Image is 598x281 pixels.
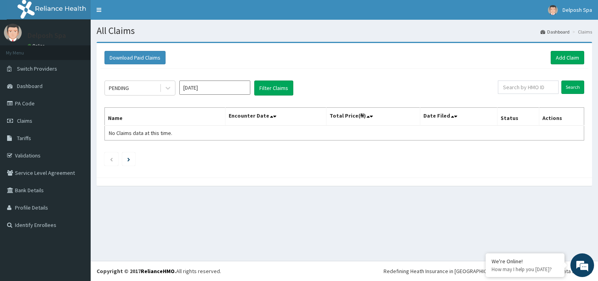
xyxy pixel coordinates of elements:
[17,117,32,124] span: Claims
[254,81,293,96] button: Filter Claims
[326,108,420,126] th: Total Price(₦)
[97,268,176,275] strong: Copyright © 2017 .
[561,81,584,94] input: Search
[563,6,592,13] span: Delposh Spa
[110,155,113,163] a: Previous page
[551,51,584,64] a: Add Claim
[105,108,225,126] th: Name
[17,135,31,142] span: Tariffs
[225,108,326,126] th: Encounter Date
[17,82,43,90] span: Dashboard
[109,129,172,137] span: No Claims data at this time.
[104,51,166,64] button: Download Paid Claims
[97,26,592,36] h1: All Claims
[17,65,57,72] span: Switch Providers
[420,108,497,126] th: Date Filed
[548,5,558,15] img: User Image
[498,81,559,94] input: Search by HMO ID
[109,84,129,92] div: PENDING
[539,108,584,126] th: Actions
[141,268,175,275] a: RelianceHMO
[91,261,598,281] footer: All rights reserved.
[179,81,250,95] input: Select Month and Year
[492,258,559,265] div: We're Online!
[4,24,22,41] img: User Image
[28,32,66,39] p: Delposh Spa
[384,267,592,275] div: Redefining Heath Insurance in [GEOGRAPHIC_DATA] using Telemedicine and Data Science!
[127,155,130,163] a: Next page
[570,28,592,35] li: Claims
[497,108,539,126] th: Status
[28,43,47,49] a: Online
[492,266,559,273] p: How may I help you today?
[540,28,570,35] a: Dashboard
